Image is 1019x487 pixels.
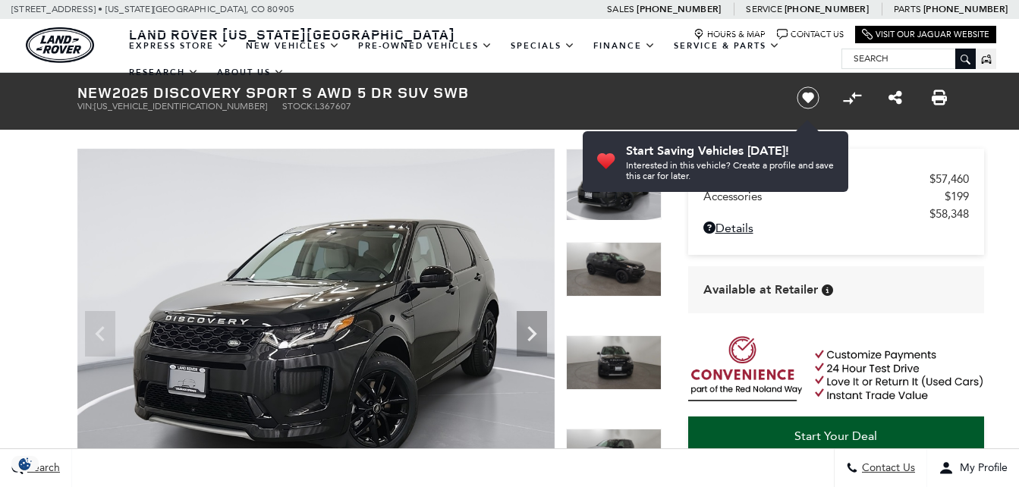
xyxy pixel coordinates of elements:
[785,3,869,15] a: [PHONE_NUMBER]
[120,59,208,86] a: Research
[945,190,969,203] span: $199
[791,86,825,110] button: Save vehicle
[703,190,945,203] span: Accessories
[822,284,833,296] div: Vehicle is in stock and ready for immediate delivery. Due to demand, availability is subject to c...
[237,33,349,59] a: New Vehicles
[120,33,841,86] nav: Main Navigation
[517,311,547,357] div: Next
[26,27,94,63] a: land-rover
[120,33,237,59] a: EXPRESS STORE
[208,59,294,86] a: About Us
[929,207,969,221] span: $58,348
[929,172,969,186] span: $57,460
[349,33,502,59] a: Pre-Owned Vehicles
[923,3,1008,15] a: [PHONE_NUMBER]
[77,101,94,112] span: VIN:
[77,84,772,101] h1: 2025 Discovery Sport S AWD 5 dr SUV SWB
[703,221,969,235] a: Details
[703,207,969,221] a: $58,348
[584,33,665,59] a: Finance
[794,429,877,443] span: Start Your Deal
[129,25,455,43] span: Land Rover [US_STATE][GEOGRAPHIC_DATA]
[315,101,351,112] span: L367607
[954,462,1008,475] span: My Profile
[703,172,969,186] a: MSRP $57,460
[703,281,818,298] span: Available at Retailer
[688,416,984,456] a: Start Your Deal
[888,89,902,107] a: Share this New 2025 Discovery Sport S AWD 5 dr SUV SWB
[842,49,975,68] input: Search
[502,33,584,59] a: Specials
[746,4,782,14] span: Service
[120,25,464,43] a: Land Rover [US_STATE][GEOGRAPHIC_DATA]
[8,456,42,472] img: Opt-Out Icon
[927,449,1019,487] button: Open user profile menu
[566,335,662,390] img: New 2025 Santorini Black Land Rover S image 3
[282,101,315,112] span: Stock:
[858,462,915,475] span: Contact Us
[566,149,662,221] img: New 2025 Santorini Black Land Rover S image 1
[566,429,662,483] img: New 2025 Santorini Black Land Rover S image 4
[693,29,766,40] a: Hours & Map
[94,101,267,112] span: [US_VEHICLE_IDENTIFICATION_NUMBER]
[607,4,634,14] span: Sales
[703,190,969,203] a: Accessories $199
[703,172,929,186] span: MSRP
[11,4,294,14] a: [STREET_ADDRESS] • [US_STATE][GEOGRAPHIC_DATA], CO 80905
[841,86,863,109] button: Compare vehicle
[862,29,989,40] a: Visit Our Jaguar Website
[566,242,662,297] img: New 2025 Santorini Black Land Rover S image 2
[777,29,844,40] a: Contact Us
[894,4,921,14] span: Parts
[637,3,721,15] a: [PHONE_NUMBER]
[932,89,947,107] a: Print this New 2025 Discovery Sport S AWD 5 dr SUV SWB
[8,456,42,472] section: Click to Open Cookie Consent Modal
[26,27,94,63] img: Land Rover
[665,33,789,59] a: Service & Parts
[77,82,112,102] strong: New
